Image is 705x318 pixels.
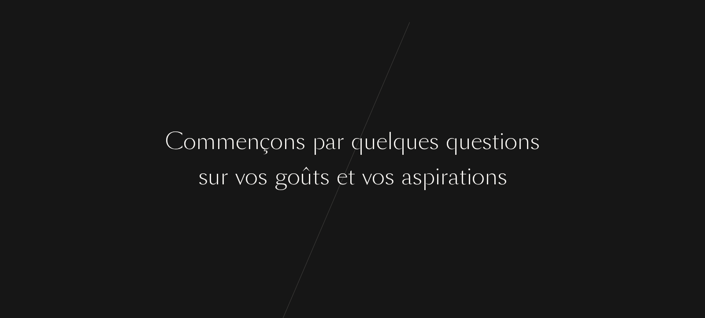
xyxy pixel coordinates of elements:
div: u [406,125,418,158]
div: g [275,160,287,193]
div: i [435,160,440,193]
div: i [499,125,505,158]
div: s [429,125,439,158]
div: o [505,125,517,158]
div: s [258,160,267,193]
div: e [471,125,482,158]
div: i [467,160,472,193]
div: p [422,160,435,193]
div: m [216,125,236,158]
div: r [336,125,344,158]
div: t [492,125,499,158]
div: a [325,125,336,158]
div: n [517,125,530,158]
div: u [364,125,376,158]
div: o [372,160,385,193]
div: s [497,160,507,193]
div: n [485,160,497,193]
div: o [245,160,258,193]
div: q [351,125,364,158]
div: s [530,125,540,158]
div: a [401,160,412,193]
div: o [472,160,485,193]
div: e [376,125,387,158]
div: r [220,160,228,193]
div: n [247,125,260,158]
div: o [183,125,196,158]
div: r [440,160,448,193]
div: e [337,160,348,193]
div: ç [260,125,270,158]
div: l [387,125,393,158]
div: s [385,160,394,193]
div: t [459,160,467,193]
div: s [320,160,330,193]
div: a [448,160,459,193]
div: t [312,160,320,193]
div: e [418,125,429,158]
div: e [236,125,247,158]
div: q [446,125,459,158]
div: s [412,160,422,193]
div: u [459,125,471,158]
div: v [362,160,372,193]
div: q [393,125,406,158]
div: s [296,125,305,158]
div: s [198,160,208,193]
div: o [287,160,300,193]
div: u [208,160,220,193]
div: n [283,125,296,158]
div: t [348,160,355,193]
div: p [312,125,325,158]
div: o [270,125,283,158]
div: C [165,125,183,158]
div: m [196,125,216,158]
div: û [300,160,312,193]
div: s [482,125,492,158]
div: v [235,160,245,193]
